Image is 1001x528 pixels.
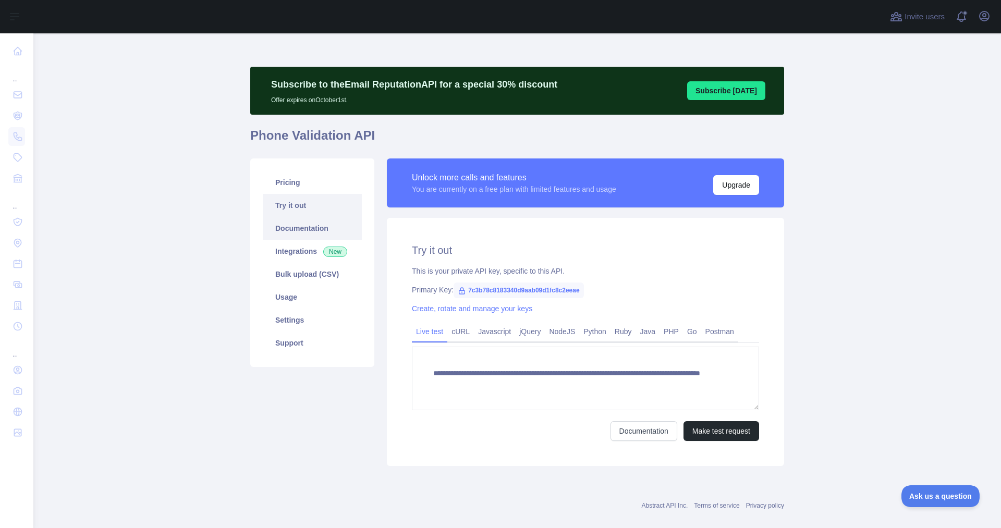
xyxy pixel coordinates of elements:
div: Unlock more calls and features [412,171,616,184]
div: You are currently on a free plan with limited features and usage [412,184,616,194]
p: Subscribe to the Email Reputation API for a special 30 % discount [271,77,557,92]
a: Usage [263,286,362,309]
button: Invite users [888,8,947,25]
a: Privacy policy [746,502,784,509]
a: Python [579,323,611,340]
div: ... [8,338,25,359]
a: Java [636,323,660,340]
a: Support [263,331,362,354]
h1: Phone Validation API [250,127,784,152]
h2: Try it out [412,243,759,257]
a: Pricing [263,171,362,194]
a: Postman [701,323,738,340]
button: Upgrade [713,175,759,195]
span: Invite users [905,11,945,23]
div: ... [8,63,25,83]
button: Make test request [683,421,759,441]
span: New [323,247,347,257]
button: Subscribe [DATE] [687,81,765,100]
a: Bulk upload (CSV) [263,263,362,286]
a: Settings [263,309,362,331]
a: Go [683,323,701,340]
a: Javascript [474,323,515,340]
a: Documentation [263,217,362,240]
a: Integrations New [263,240,362,263]
p: Offer expires on October 1st. [271,92,557,104]
a: cURL [447,323,474,340]
span: 7c3b78c8183340d9aab09d1fc8c2eeae [454,283,584,298]
div: ... [8,190,25,211]
div: This is your private API key, specific to this API. [412,266,759,276]
a: Documentation [611,421,677,441]
a: Ruby [611,323,636,340]
a: Abstract API Inc. [642,502,688,509]
a: Try it out [263,194,362,217]
a: NodeJS [545,323,579,340]
a: Create, rotate and manage your keys [412,304,532,313]
iframe: Toggle Customer Support [901,485,980,507]
div: Primary Key: [412,285,759,295]
a: Live test [412,323,447,340]
a: Terms of service [694,502,739,509]
a: PHP [660,323,683,340]
a: jQuery [515,323,545,340]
